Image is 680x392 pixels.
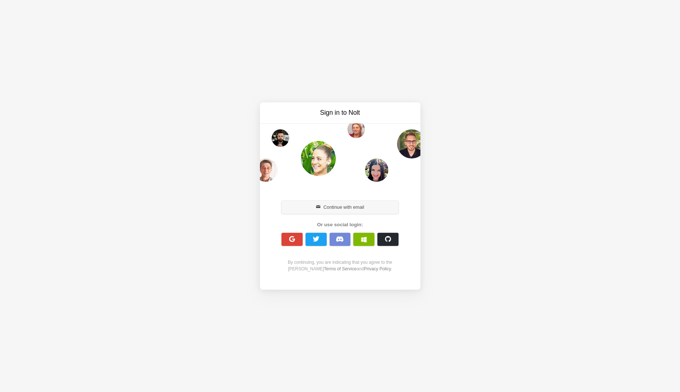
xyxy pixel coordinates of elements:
a: Privacy Policy [364,266,391,271]
div: Or use social login: [277,221,403,228]
div: By continuing, you are indicating that you agree to the [PERSON_NAME] and . [277,259,403,272]
button: Continue with email [281,201,399,214]
h3: Sign in to Nolt [279,108,401,117]
a: Terms of Service [324,266,357,271]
